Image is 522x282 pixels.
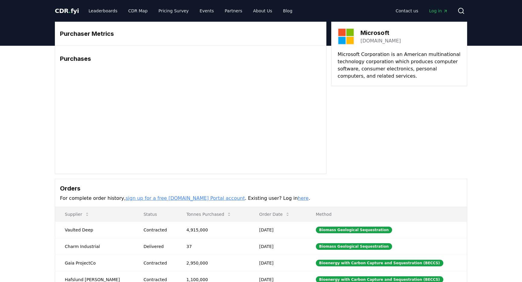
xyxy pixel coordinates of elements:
a: Partners [220,5,247,16]
button: Order Date [254,208,295,220]
a: sign up for a free [DOMAIN_NAME] Portal account [126,195,245,201]
a: CDR Map [124,5,153,16]
h3: Microsoft [360,28,401,37]
div: Bioenergy with Carbon Capture and Sequestration (BECCS) [316,260,443,266]
h3: Orders [60,184,462,193]
a: Leaderboards [84,5,122,16]
h3: Purchaser Metrics [60,29,321,38]
a: here [298,195,309,201]
span: . [69,7,71,14]
a: [DOMAIN_NAME] [360,37,401,45]
td: [DATE] [250,222,306,238]
p: Status [139,211,172,217]
a: About Us [248,5,277,16]
div: Biomass Geological Sequestration [316,243,392,250]
p: Microsoft Corporation is an American multinational technology corporation which produces computer... [338,51,461,80]
nav: Main [84,5,297,16]
a: Pricing Survey [154,5,193,16]
a: Contact us [391,5,423,16]
img: Microsoft-logo [338,28,354,45]
span: Log in [429,8,448,14]
p: For complete order history, . Existing user? Log in . [60,195,462,202]
button: Tonnes Purchased [182,208,236,220]
td: 2,950,000 [177,255,250,271]
div: Biomass Geological Sequestration [316,227,392,233]
button: Supplier [60,208,94,220]
p: Method [311,211,462,217]
td: [DATE] [250,255,306,271]
a: Log in [424,5,453,16]
td: 37 [177,238,250,255]
a: Blog [278,5,297,16]
td: Vaulted Deep [55,222,134,238]
td: Gaia ProjectCo [55,255,134,271]
td: Charm Industrial [55,238,134,255]
div: Contracted [143,260,172,266]
td: [DATE] [250,238,306,255]
h3: Purchases [60,54,321,63]
a: Events [195,5,219,16]
span: CDR fyi [55,7,79,14]
div: Contracted [143,227,172,233]
div: Delivered [143,243,172,249]
a: CDR.fyi [55,7,79,15]
td: 4,915,000 [177,222,250,238]
nav: Main [391,5,453,16]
